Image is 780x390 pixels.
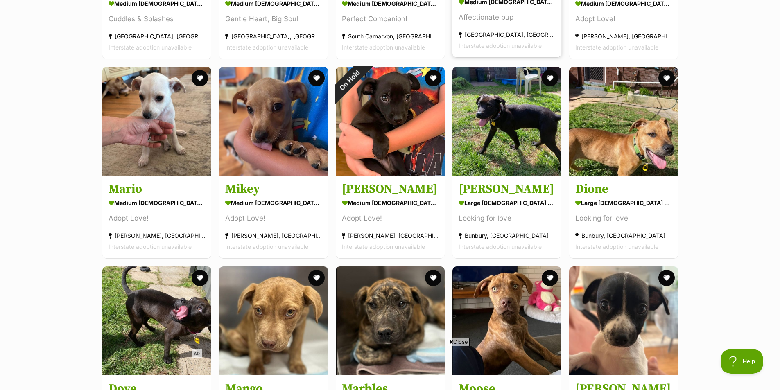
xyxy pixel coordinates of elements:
[459,243,542,250] span: Interstate adoption unavailable
[575,197,672,209] div: large [DEMOGRAPHIC_DATA] Dog
[225,44,308,51] span: Interstate adoption unavailable
[109,182,205,197] h3: Mario
[342,14,439,25] div: Perfect Companion!
[225,14,322,25] div: Gentle Heart, Big Soul
[225,213,322,224] div: Adopt Love!
[336,169,445,177] a: On Hold
[459,182,555,197] h3: [PERSON_NAME]
[342,44,425,51] span: Interstate adoption unavailable
[192,349,589,386] iframe: Advertisement
[342,182,439,197] h3: [PERSON_NAME]
[219,67,328,176] img: Mikey
[102,266,211,375] img: Dove
[308,70,325,86] button: favourite
[575,31,672,42] div: [PERSON_NAME], [GEOGRAPHIC_DATA]
[569,176,678,259] a: Dione large [DEMOGRAPHIC_DATA] Dog Looking for love Bunbury, [GEOGRAPHIC_DATA] Interstate adoptio...
[342,31,439,42] div: South Carnarvon, [GEOGRAPHIC_DATA]
[109,213,205,224] div: Adopt Love!
[459,213,555,224] div: Looking for love
[192,349,202,358] span: AD
[452,176,561,259] a: [PERSON_NAME] large [DEMOGRAPHIC_DATA] Dog Looking for love Bunbury, [GEOGRAPHIC_DATA] Interstate...
[575,230,672,241] div: Bunbury, [GEOGRAPHIC_DATA]
[459,42,542,49] span: Interstate adoption unavailable
[459,197,555,209] div: large [DEMOGRAPHIC_DATA] Dog
[459,230,555,241] div: Bunbury, [GEOGRAPHIC_DATA]
[336,176,445,259] a: [PERSON_NAME] medium [DEMOGRAPHIC_DATA] Dog Adopt Love! [PERSON_NAME], [GEOGRAPHIC_DATA] Intersta...
[308,270,325,286] button: favourite
[425,270,441,286] button: favourite
[425,70,441,86] button: favourite
[658,70,675,86] button: favourite
[225,182,322,197] h3: Mikey
[342,213,439,224] div: Adopt Love!
[219,266,328,375] img: Mango
[342,243,425,250] span: Interstate adoption unavailable
[721,349,764,374] iframe: Help Scout Beacon - Open
[336,266,445,375] img: Marbles
[575,44,658,51] span: Interstate adoption unavailable
[225,31,322,42] div: [GEOGRAPHIC_DATA], [GEOGRAPHIC_DATA]
[542,70,558,86] button: favourite
[658,270,675,286] button: favourite
[575,14,672,25] div: Adopt Love!
[575,213,672,224] div: Looking for love
[192,70,208,86] button: favourite
[109,31,205,42] div: [GEOGRAPHIC_DATA], [GEOGRAPHIC_DATA]
[225,230,322,241] div: [PERSON_NAME], [GEOGRAPHIC_DATA]
[342,197,439,209] div: medium [DEMOGRAPHIC_DATA] Dog
[459,29,555,40] div: [GEOGRAPHIC_DATA], [GEOGRAPHIC_DATA]
[109,14,205,25] div: Cuddles & Splashes
[459,12,555,23] div: Affectionate pup
[575,182,672,197] h3: Dione
[448,338,470,346] span: Close
[452,67,561,176] img: Darla
[109,230,205,241] div: [PERSON_NAME], [GEOGRAPHIC_DATA]
[575,243,658,250] span: Interstate adoption unavailable
[102,176,211,259] a: Mario medium [DEMOGRAPHIC_DATA] Dog Adopt Love! [PERSON_NAME], [GEOGRAPHIC_DATA] Interstate adopt...
[219,176,328,259] a: Mikey medium [DEMOGRAPHIC_DATA] Dog Adopt Love! [PERSON_NAME], [GEOGRAPHIC_DATA] Interstate adopt...
[109,243,192,250] span: Interstate adoption unavailable
[569,67,678,176] img: Dione
[109,44,192,51] span: Interstate adoption unavailable
[325,56,373,104] div: On Hold
[569,266,678,375] img: Mason
[192,270,208,286] button: favourite
[452,266,561,375] img: Moose
[225,243,308,250] span: Interstate adoption unavailable
[342,230,439,241] div: [PERSON_NAME], [GEOGRAPHIC_DATA]
[336,67,445,176] img: Monty
[542,270,558,286] button: favourite
[102,67,211,176] img: Mario
[109,197,205,209] div: medium [DEMOGRAPHIC_DATA] Dog
[225,197,322,209] div: medium [DEMOGRAPHIC_DATA] Dog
